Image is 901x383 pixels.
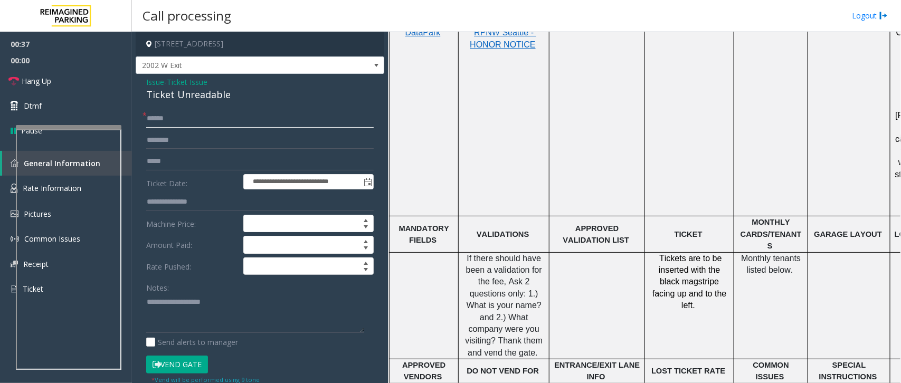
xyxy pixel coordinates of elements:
a: General Information [2,151,132,176]
span: 2002 W Exit [136,57,334,74]
a: Logout [852,10,888,21]
img: 'icon' [11,159,18,167]
span: If there should have been a validation for the fee, Ask 2 questions only: 1.) What is your name? ... [465,254,545,357]
span: Increase value [358,258,373,266]
span: Monthly tenants listed below. [741,254,803,274]
a: DataPark [405,28,441,37]
span: Decrease value [358,266,373,275]
span: ENTRANCE/EXIT LANE INFO [554,361,642,381]
img: 'icon' [11,184,17,193]
label: Machine Price: [144,215,241,233]
label: Rate Pushed: [144,257,241,275]
a: RPNW Seattle - HONOR NOTICE [470,28,536,49]
img: 'icon' [11,284,17,294]
button: Vend Gate [146,356,208,374]
span: Dtmf [24,100,42,111]
span: Toggle popup [362,175,373,189]
span: APPROVED VALIDATION LIST [563,224,629,244]
span: Tickets are to be inserted with the black magstripe facing up and to the left. [652,254,729,310]
label: Ticket Date: [144,174,241,190]
span: Decrease value [358,245,373,253]
label: Amount Paid: [144,236,241,254]
span: COMMON ISSUES [753,361,791,381]
span: Increase value [358,215,373,224]
span: Decrease value [358,224,373,232]
span: Increase value [358,236,373,245]
span: - [164,77,207,87]
label: Send alerts to manager [146,337,238,348]
span: Ticket Issue [167,76,207,88]
img: logout [879,10,888,21]
span: LOST TICKET RATE [651,367,725,375]
span: APPROVED VENDORS [402,361,448,381]
span: TICKET [675,230,703,238]
img: 'icon' [11,261,18,267]
span: MONTHLY CARDS/TENANTS [741,218,802,250]
span: Hang Up [22,75,51,87]
img: 'icon' [11,210,18,217]
span: VALIDATIONS [477,230,529,238]
div: Ticket Unreadable [146,88,374,102]
span: MANDATORY FIELDS [399,224,451,244]
span: DO NOT VEND FOR [467,367,539,375]
span: GARAGE LAYOUT [814,230,882,238]
span: SPECIAL INSTRUCTIONS [819,361,877,381]
h4: [STREET_ADDRESS] [136,32,384,56]
h3: Call processing [137,3,236,28]
label: Notes: [146,279,169,293]
img: 'icon' [11,235,19,243]
span: Issue [146,76,164,88]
